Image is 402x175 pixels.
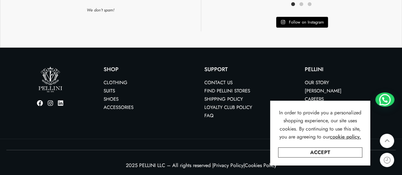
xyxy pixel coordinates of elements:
a: Shipping Policy [204,96,243,103]
a: Contact us [204,79,233,86]
a: Accessories [104,104,133,111]
svg: Instagram [281,20,285,24]
a: Find Pellini Stores [204,87,250,94]
p: SUPPORT [204,67,298,72]
a: Instagram Follow on Instagram [276,17,328,28]
a: FAQ [204,112,214,119]
p: Shop [104,67,198,72]
a: Shoes [104,96,119,103]
a: Our Story [305,79,329,86]
a: Careers [305,96,324,103]
span: Follow on Instagram [289,19,324,25]
a: Clothing [104,79,127,86]
em: We don’t spam! [87,7,114,13]
p: PELLINI [305,67,399,72]
a: Suits [104,87,115,94]
a: [PERSON_NAME] [305,87,342,94]
p: 2025 PELLINI LLC – All rights reserved | | [6,161,396,170]
a: Privacy Policy [214,162,243,169]
a: Accept [278,147,362,158]
a: cookie policy. [330,133,361,141]
a: Cookies Policy [245,162,276,169]
a: Loyalty Club Policy [204,104,252,111]
span: In order to provide you a personalized shopping experience, our site uses cookies. By continuing ... [279,109,361,141]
